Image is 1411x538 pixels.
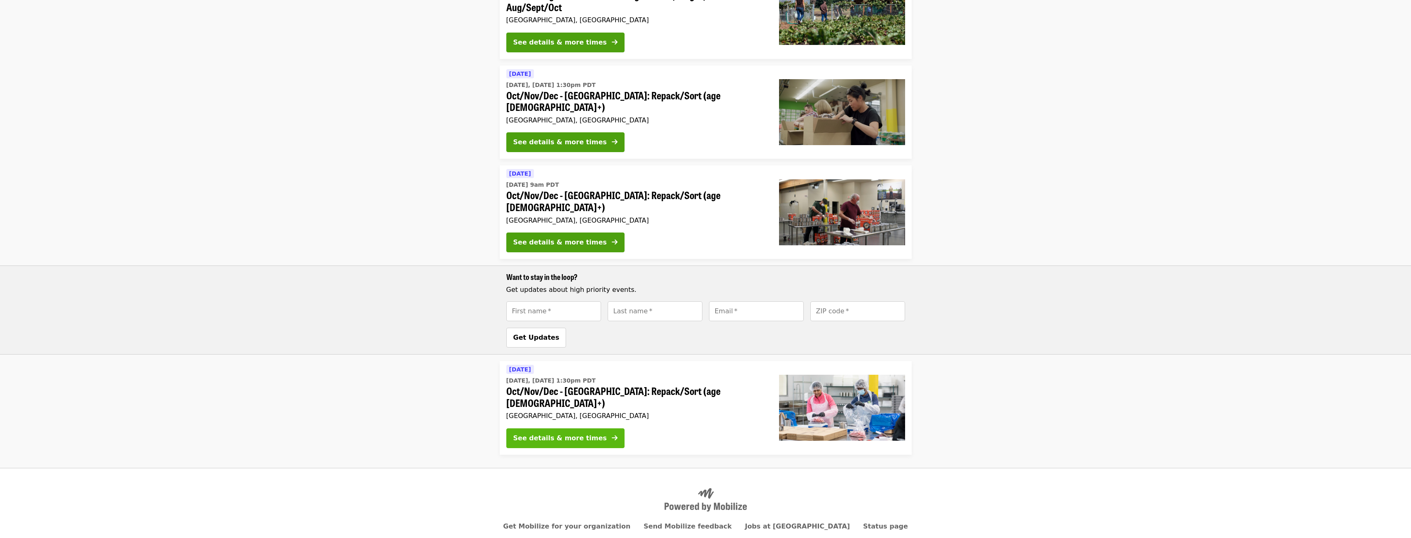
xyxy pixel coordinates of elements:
span: [DATE] [509,366,531,373]
button: Get Updates [506,328,566,348]
span: [DATE] [509,70,531,77]
span: Get Updates [513,334,559,341]
button: See details & more times [506,132,625,152]
span: Oct/Nov/Dec - [GEOGRAPHIC_DATA]: Repack/Sort (age [DEMOGRAPHIC_DATA]+) [506,189,766,213]
a: See details for "Oct/Nov/Dec - Beaverton: Repack/Sort (age 10+)" [500,361,912,455]
img: Oct/Nov/Dec - Portland: Repack/Sort (age 16+) organized by Oregon Food Bank [779,179,905,245]
div: [GEOGRAPHIC_DATA], [GEOGRAPHIC_DATA] [506,16,766,24]
a: Status page [863,522,908,530]
div: [GEOGRAPHIC_DATA], [GEOGRAPHIC_DATA] [506,216,766,224]
i: arrow-right icon [612,434,618,442]
button: See details & more times [506,233,625,252]
input: [object Object] [506,301,601,321]
div: [GEOGRAPHIC_DATA], [GEOGRAPHIC_DATA] [506,412,766,420]
button: See details & more times [506,428,625,448]
span: Oct/Nov/Dec - [GEOGRAPHIC_DATA]: Repack/Sort (age [DEMOGRAPHIC_DATA]+) [506,89,766,113]
time: [DATE] 9am PDT [506,181,559,189]
time: [DATE], [DATE] 1:30pm PDT [506,81,596,89]
span: Want to stay in the loop? [506,271,578,282]
a: Jobs at [GEOGRAPHIC_DATA] [745,522,850,530]
img: Oct/Nov/Dec - Portland: Repack/Sort (age 8+) organized by Oregon Food Bank [779,79,905,145]
div: See details & more times [513,237,607,247]
input: [object Object] [709,301,804,321]
div: See details & more times [513,38,607,47]
button: See details & more times [506,33,625,52]
span: [DATE] [509,170,531,177]
a: Send Mobilize feedback [643,522,732,530]
img: Oct/Nov/Dec - Beaverton: Repack/Sort (age 10+) organized by Oregon Food Bank [779,375,905,441]
span: Get updates about high priority events. [506,286,636,294]
img: Powered by Mobilize [665,488,747,512]
input: [object Object] [810,301,905,321]
span: Oct/Nov/Dec - [GEOGRAPHIC_DATA]: Repack/Sort (age [DEMOGRAPHIC_DATA]+) [506,385,766,409]
i: arrow-right icon [612,238,618,246]
a: See details for "Oct/Nov/Dec - Portland: Repack/Sort (age 8+)" [500,66,912,159]
div: See details & more times [513,137,607,147]
time: [DATE], [DATE] 1:30pm PDT [506,376,596,385]
div: See details & more times [513,433,607,443]
i: arrow-right icon [612,138,618,146]
nav: Primary footer navigation [506,522,905,531]
a: Get Mobilize for your organization [503,522,630,530]
input: [object Object] [608,301,702,321]
div: [GEOGRAPHIC_DATA], [GEOGRAPHIC_DATA] [506,116,766,124]
a: See details for "Oct/Nov/Dec - Portland: Repack/Sort (age 16+)" [500,165,912,259]
i: arrow-right icon [612,38,618,46]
